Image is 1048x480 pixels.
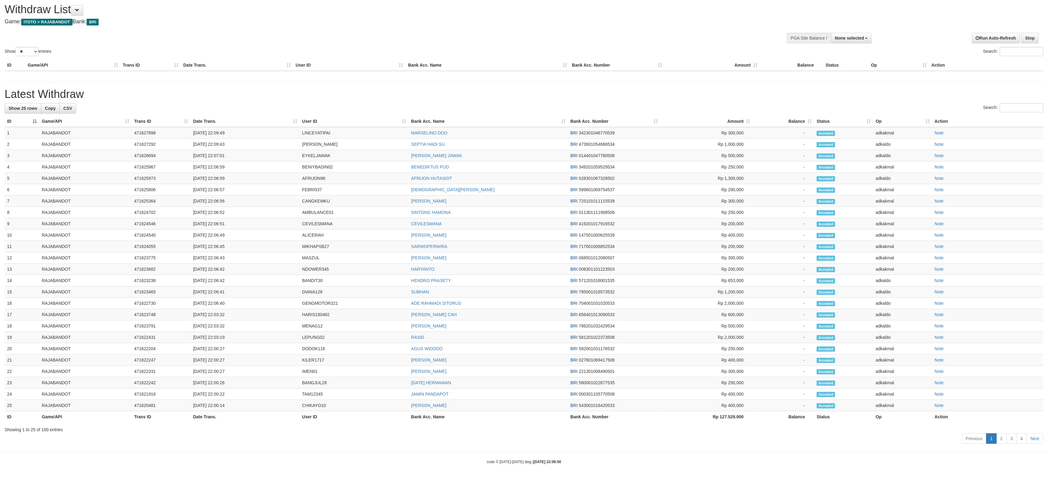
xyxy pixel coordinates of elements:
a: BENEDIKTUS PUD [411,165,449,169]
td: - [753,286,814,298]
a: AGUS WIDODO [411,346,443,351]
span: BRI [570,187,577,192]
td: - [753,207,814,218]
td: [DATE] 22:06:57 [191,184,300,195]
td: adkaldo [873,298,932,309]
th: Amount: activate to sort column ascending [660,116,753,127]
td: [DATE] 22:06:41 [191,286,300,298]
td: adkakmal [873,127,932,139]
a: SARWOPERWIRA [411,244,448,249]
td: 12 [5,252,39,264]
td: 10 [5,230,39,241]
td: [DATE] 22:06:42 [191,275,300,286]
td: 16 [5,298,39,309]
th: Bank Acc. Number [569,60,665,71]
span: Copy 725101011115539 to clipboard [579,199,615,203]
th: User ID [293,60,406,71]
td: - [753,195,814,207]
input: Search: [1000,103,1043,112]
a: Stop [1021,33,1039,43]
td: [DATE] 22:03:32 [191,320,300,332]
a: Note [935,335,944,340]
td: RAJABANDOT [39,286,132,298]
a: Note [935,187,944,192]
h4: Game: Bank: [5,19,693,25]
td: Rp 300,000 [660,252,753,264]
span: Copy 342301046770539 to clipboard [579,130,615,135]
td: Rp 250,000 [660,161,753,173]
td: [DATE] 22:06:45 [191,241,300,252]
td: [DATE] 22:06:56 [191,195,300,207]
td: 1 [5,127,39,139]
td: adkakmal [873,252,932,264]
a: Previous [962,433,987,444]
td: 471624540 [132,230,191,241]
a: Note [935,233,944,238]
th: Trans ID [120,60,181,71]
span: Accepted [817,142,835,147]
td: EYKELJAWAK [300,150,409,161]
td: Rp 600,000 [660,309,753,320]
h1: Withdraw List [5,3,693,16]
td: adkakmal [873,264,932,275]
a: CSV [59,103,76,114]
td: Rp 300,000 [660,127,753,139]
td: adkaldo [873,275,932,286]
td: ALICERAH [300,230,409,241]
span: BRI [570,233,577,238]
span: Accepted [817,222,835,227]
td: FEBRI537 [300,184,409,195]
td: RAJABANDOT [39,207,132,218]
td: Rp 1,300,000 [660,173,753,184]
td: - [753,298,814,309]
a: MARSELINO DOO [411,130,448,135]
span: Copy 349201059529534 to clipboard [579,165,615,169]
td: [DATE] 22:06:59 [191,161,300,173]
td: Rp 500,000 [660,320,753,332]
span: Copy 419201017916532 to clipboard [579,221,615,226]
td: adkaldo [873,309,932,320]
td: 471624546 [132,218,191,230]
td: 471624055 [132,241,191,252]
a: [PERSON_NAME] [411,199,447,203]
td: - [753,264,814,275]
a: CEVILESMANA [411,221,442,226]
a: Note [935,176,944,181]
a: 2 [996,433,1007,444]
td: adkaldo [873,173,932,184]
span: Accepted [817,267,835,272]
td: 471625806 [132,184,191,195]
td: 18 [5,320,39,332]
span: BRI [570,323,577,328]
td: Rp 300,000 [660,195,753,207]
th: Status: activate to sort column ascending [814,116,873,127]
span: Copy [45,106,56,111]
a: Note [935,165,944,169]
th: ID [5,60,25,71]
td: 11 [5,241,39,252]
td: Rp 290,000 [660,184,753,195]
span: Copy 786201032429534 to clipboard [579,323,615,328]
span: Accepted [817,233,835,238]
td: adkaldo [873,139,932,150]
td: [DATE] 22:09:49 [191,127,300,139]
td: - [753,173,814,184]
td: 2 [5,139,39,150]
td: RAJABANDOT [39,264,132,275]
td: - [753,241,814,252]
td: CANGKEMKU [300,195,409,207]
span: Accepted [817,176,835,181]
a: Note [935,199,944,203]
td: 471623775 [132,252,191,264]
div: PGA Site Balance / [787,33,831,43]
td: - [753,230,814,241]
td: Rp 1,200,000 [660,286,753,298]
th: Balance [760,60,823,71]
th: Balance: activate to sort column ascending [753,116,814,127]
td: 471624702 [132,207,191,218]
td: 3 [5,150,39,161]
td: [DATE] 22:06:40 [191,298,300,309]
a: [PERSON_NAME] JAWAK [411,153,462,158]
span: BRI [570,153,577,158]
span: Accepted [817,188,835,193]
